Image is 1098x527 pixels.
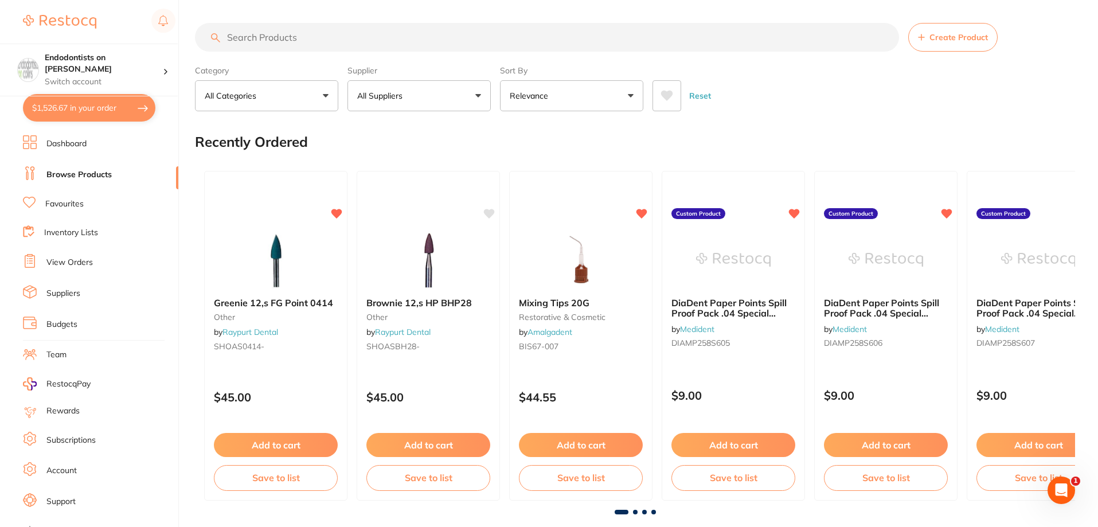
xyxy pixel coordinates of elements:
[1001,231,1076,288] img: DiaDent Paper Points Spill Proof Pack .04 Special Taper No. 35 Green (100)
[500,80,643,111] button: Relevance
[195,65,338,76] label: Category
[23,377,37,391] img: RestocqPay
[239,231,313,288] img: Greenie 12,s FG Point 0414
[366,313,490,322] small: other
[214,391,338,404] p: $45.00
[45,52,163,75] h4: Endodontists on Collins
[824,338,948,348] small: DIAMP258S606
[23,377,91,391] a: RestocqPay
[357,90,407,102] p: All Suppliers
[824,433,948,457] button: Add to cart
[519,298,643,308] b: Mixing Tips 20G
[519,313,643,322] small: restorative & cosmetic
[686,80,714,111] button: Reset
[671,338,795,348] small: DIAMP258S605
[18,58,38,79] img: Endodontists on Collins
[205,90,261,102] p: All Categories
[347,80,491,111] button: All Suppliers
[500,65,643,76] label: Sort By
[214,342,338,351] small: SHOAS0414-
[23,9,96,35] a: Restocq Logo
[671,433,795,457] button: Add to cart
[46,138,87,150] a: Dashboard
[366,342,490,351] small: SHOASBH28-
[680,324,714,334] a: Medident
[46,349,67,361] a: Team
[833,324,867,334] a: Medident
[671,208,725,220] label: Custom Product
[46,319,77,330] a: Budgets
[46,496,76,508] a: Support
[1048,477,1075,504] iframe: Intercom live chat
[824,389,948,402] p: $9.00
[671,465,795,490] button: Save to list
[366,433,490,457] button: Add to cart
[195,80,338,111] button: All Categories
[46,435,96,446] a: Subscriptions
[366,298,490,308] b: Brownie 12,s HP BHP28
[519,391,643,404] p: $44.55
[671,298,795,319] b: DiaDent Paper Points Spill Proof Pack .04 Special Taper No. 25 Red (100)
[849,231,923,288] img: DiaDent Paper Points Spill Proof Pack .04 Special Taper No. 30 Blue (100)
[976,324,1019,334] span: by
[46,465,77,477] a: Account
[23,15,96,29] img: Restocq Logo
[824,324,867,334] span: by
[544,231,618,288] img: Mixing Tips 20G
[671,389,795,402] p: $9.00
[46,169,112,181] a: Browse Products
[519,342,643,351] small: BIS67-007
[510,90,553,102] p: Relevance
[214,327,278,337] span: by
[519,433,643,457] button: Add to cart
[824,465,948,490] button: Save to list
[46,405,80,417] a: Rewards
[214,298,338,308] b: Greenie 12,s FG Point 0414
[366,391,490,404] p: $45.00
[46,288,80,299] a: Suppliers
[46,257,93,268] a: View Orders
[222,327,278,337] a: Raypurt Dental
[375,327,431,337] a: Raypurt Dental
[44,227,98,239] a: Inventory Lists
[985,324,1019,334] a: Medident
[908,23,998,52] button: Create Product
[214,313,338,322] small: other
[45,198,84,210] a: Favourites
[824,298,948,319] b: DiaDent Paper Points Spill Proof Pack .04 Special Taper No. 30 Blue (100)
[1071,477,1080,486] span: 1
[527,327,572,337] a: Amalgadent
[519,327,572,337] span: by
[519,465,643,490] button: Save to list
[195,23,899,52] input: Search Products
[195,134,308,150] h2: Recently Ordered
[824,208,878,220] label: Custom Product
[23,94,155,122] button: $1,526.67 in your order
[391,231,466,288] img: Brownie 12,s HP BHP28
[46,378,91,390] span: RestocqPay
[214,465,338,490] button: Save to list
[929,33,988,42] span: Create Product
[347,65,491,76] label: Supplier
[671,324,714,334] span: by
[696,231,771,288] img: DiaDent Paper Points Spill Proof Pack .04 Special Taper No. 25 Red (100)
[45,76,163,88] p: Switch account
[976,208,1030,220] label: Custom Product
[366,465,490,490] button: Save to list
[366,327,431,337] span: by
[214,433,338,457] button: Add to cart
